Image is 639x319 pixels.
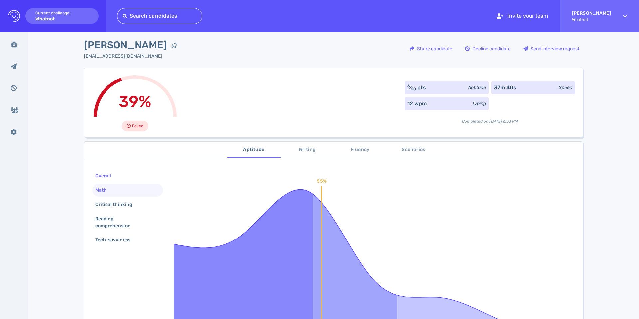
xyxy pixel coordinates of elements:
div: Typing [472,100,486,107]
sub: 20 [411,87,416,91]
div: Math [94,185,114,195]
span: Aptitude [231,146,277,154]
span: Scenarios [391,146,436,154]
div: 37m 40s [494,84,516,92]
div: Tech-savviness [94,235,138,245]
button: Decline candidate [461,41,514,57]
div: Aptitude [468,84,486,91]
div: Critical thinking [94,200,140,209]
span: Whatnot [572,17,611,22]
div: Completed on [DATE] 6:33 PM [405,113,575,124]
strong: [PERSON_NAME] [572,10,611,16]
div: 12 wpm [407,100,427,108]
span: Fluency [338,146,383,154]
span: Failed [132,122,143,130]
div: Reading comprehension [94,214,156,231]
button: Share candidate [406,41,456,57]
sup: 6 [407,84,410,88]
div: Decline candidate [462,41,514,56]
div: Click to copy the email address [84,53,182,60]
div: Speed [559,84,572,91]
span: Writing [285,146,330,154]
div: Overall [94,171,119,181]
button: Send interview request [520,41,583,57]
span: 39% [119,92,151,111]
div: Send interview request [520,41,583,56]
div: ⁄ pts [407,84,426,92]
span: [PERSON_NAME] [84,38,167,53]
div: Share candidate [406,41,456,56]
text: 55% [317,178,326,184]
